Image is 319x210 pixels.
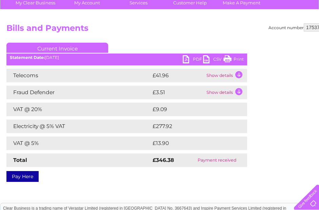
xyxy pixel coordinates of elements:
[297,29,313,34] a: Log out
[6,86,151,99] td: Fraud Defender
[203,55,223,65] a: CSV
[6,171,39,182] a: Pay Here
[260,29,270,34] a: Blog
[13,157,27,163] strong: Total
[186,153,247,167] td: Payment received
[236,29,256,34] a: Telecoms
[6,55,247,60] div: [DATE]
[223,55,244,65] a: Print
[274,29,291,34] a: Contact
[6,120,151,133] td: Electricity @ 5% VAT
[183,55,203,65] a: PDF
[6,43,108,53] a: Current Invoice
[151,86,205,99] td: £3.51
[11,18,46,38] img: logo.png
[153,157,174,163] strong: £346.38
[151,136,233,150] td: £13.90
[205,86,247,99] td: Show details
[217,29,232,34] a: Energy
[6,103,151,116] td: VAT @ 20%
[6,136,151,150] td: VAT @ 5%
[191,3,238,12] a: 0333 014 3131
[10,55,45,60] b: Statement Date:
[205,69,247,82] td: Show details
[151,120,235,133] td: £277.92
[6,69,151,82] td: Telecoms
[151,103,232,116] td: £9.09
[151,69,205,82] td: £41.96
[200,29,213,34] a: Water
